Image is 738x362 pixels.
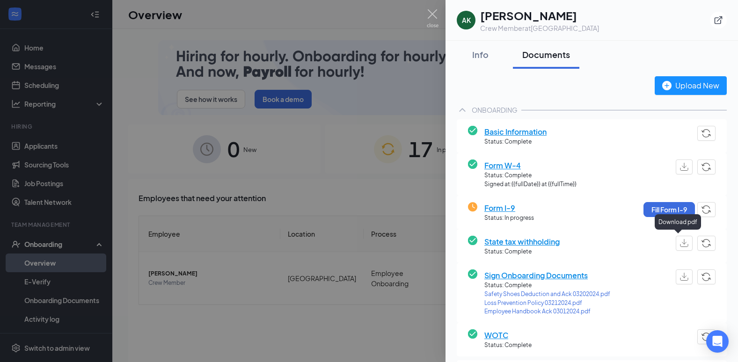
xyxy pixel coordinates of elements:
[484,126,547,138] span: Basic Information
[655,76,727,95] button: Upload New
[484,269,610,281] span: Sign Onboarding Documents
[457,104,468,116] svg: ChevronUp
[466,49,494,60] div: Info
[472,105,518,115] div: ONBOARDING
[522,49,570,60] div: Documents
[706,330,729,353] div: Open Intercom Messenger
[643,202,695,217] button: Fill Form I-9
[484,329,532,341] span: WOTC
[480,7,599,23] h1: [PERSON_NAME]
[484,159,577,171] span: Form W-4
[662,80,719,91] div: Upload New
[484,299,610,308] a: Loss Prevention Policy 03212024.pdf
[484,281,610,290] span: Status: Complete
[484,290,610,299] a: Safety Shoes Deduction and Ack 03202024.pdf
[484,171,577,180] span: Status: Complete
[484,180,577,189] span: Signed at: {{fullDate}} at {{fullTime}}
[484,236,560,247] span: State tax withholding
[655,214,701,230] div: Download pdf
[462,15,471,25] div: AK
[484,202,534,214] span: Form I-9
[484,247,560,256] span: Status: Complete
[480,23,599,33] div: Crew Member at [GEOGRAPHIC_DATA]
[484,214,534,223] span: Status: In progress
[714,15,723,25] svg: ExternalLink
[484,307,610,316] a: Employee Handbook Ack 03012024.pdf
[484,341,532,350] span: Status: Complete
[484,138,547,146] span: Status: Complete
[710,12,727,29] button: ExternalLink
